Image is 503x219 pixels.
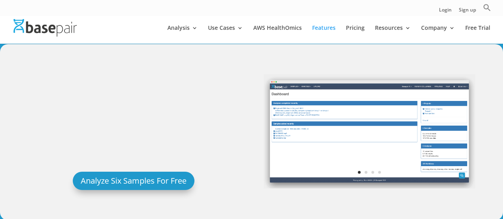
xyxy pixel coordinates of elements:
[358,171,361,174] a: 1
[264,74,475,188] img: screely-1570826147681.png
[365,171,367,174] a: 2
[465,25,490,44] a: Free Trial
[483,4,491,12] svg: Search
[375,25,411,44] a: Resources
[208,25,243,44] a: Use Cases
[378,171,381,174] a: 4
[14,19,77,36] img: Basepair
[439,8,452,16] a: Login
[73,172,194,190] a: Analyze Six Samples For Free
[167,25,198,44] a: Analysis
[459,8,476,16] a: Sign up
[312,25,336,44] a: Features
[483,4,491,16] a: Search Icon Link
[253,25,302,44] a: AWS HealthOmics
[371,171,374,174] a: 3
[346,25,365,44] a: Pricing
[421,25,455,44] a: Company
